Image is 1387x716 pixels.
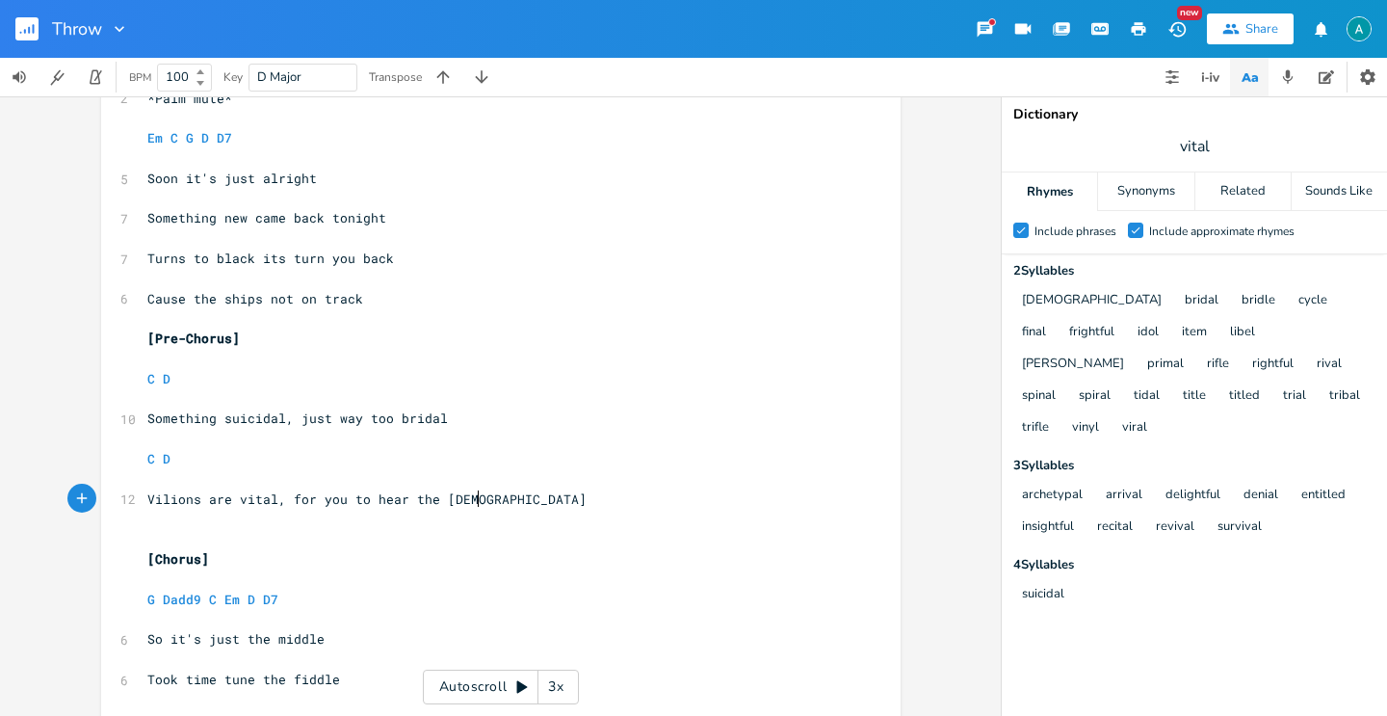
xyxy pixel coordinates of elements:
[147,591,155,608] span: G
[1230,325,1255,341] button: libel
[1002,172,1097,211] div: Rhymes
[147,450,155,467] span: C
[1347,16,1372,41] img: Alex
[1134,388,1160,405] button: tidal
[147,330,240,347] span: [Pre-Chorus]
[1098,172,1193,211] div: Synonyms
[1022,388,1056,405] button: spinal
[170,129,178,146] span: C
[147,630,325,648] span: So it's just the middle
[1158,12,1196,46] button: New
[147,129,163,146] span: Em
[1183,388,1206,405] button: title
[147,370,155,387] span: C
[217,129,232,146] span: D7
[1242,293,1275,309] button: bridle
[1252,357,1294,373] button: rightful
[1182,325,1207,341] button: item
[1013,559,1375,571] div: 4 Syllable s
[147,290,363,307] span: Cause the ships not on track
[1245,20,1278,38] div: Share
[1013,460,1375,472] div: 3 Syllable s
[1317,357,1342,373] button: rival
[1329,388,1360,405] button: tribal
[1207,357,1229,373] button: rifle
[1243,488,1278,504] button: denial
[1298,293,1327,309] button: cycle
[1177,6,1202,20] div: New
[224,591,240,608] span: Em
[1149,225,1295,237] div: Include approximate rhymes
[538,670,573,704] div: 3x
[147,170,317,187] span: Soon it's just alright
[1185,293,1218,309] button: bridal
[209,591,217,608] span: C
[129,72,151,83] div: BPM
[1195,172,1291,211] div: Related
[1022,293,1162,309] button: [DEMOGRAPHIC_DATA]
[147,671,340,688] span: Took time tune the fiddle
[147,209,386,226] span: Something new came back tonight
[52,20,102,38] span: Throw
[248,591,255,608] span: D
[1022,357,1124,373] button: [PERSON_NAME]
[1079,388,1111,405] button: spiral
[1138,325,1159,341] button: idol
[147,90,232,107] span: *Palm mute*
[1022,488,1083,504] button: archetypal
[1207,13,1294,44] button: Share
[263,591,278,608] span: D7
[1022,420,1049,437] button: trifle
[1034,225,1116,237] div: Include phrases
[1165,488,1220,504] button: delightful
[1022,519,1074,536] button: insightful
[1147,357,1184,373] button: primal
[1122,420,1147,437] button: viral
[1180,136,1210,158] span: vital
[1022,325,1046,341] button: final
[1292,172,1387,211] div: Sounds Like
[163,450,170,467] span: D
[223,71,243,83] div: Key
[147,250,394,267] span: Turns to black its turn you back
[1156,519,1194,536] button: revival
[369,71,422,83] div: Transpose
[1283,388,1306,405] button: trial
[1013,265,1375,278] div: 2 Syllable s
[1072,420,1099,437] button: vinyl
[257,68,301,86] span: D Major
[1301,488,1346,504] button: entitled
[1097,519,1133,536] button: recital
[1106,488,1142,504] button: arrival
[1013,108,1375,121] div: Dictionary
[423,670,579,704] div: Autoscroll
[1217,519,1262,536] button: survival
[163,591,201,608] span: Dadd9
[147,491,587,508] span: Vilions are vital, for you to hear the [DEMOGRAPHIC_DATA]
[147,410,448,427] span: Something suicidal, just way too bridal
[201,129,209,146] span: D
[163,370,170,387] span: D
[147,550,209,568] span: [Chorus]
[1022,587,1064,603] button: suicidal
[1229,388,1260,405] button: titled
[1069,325,1114,341] button: frightful
[186,129,194,146] span: G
